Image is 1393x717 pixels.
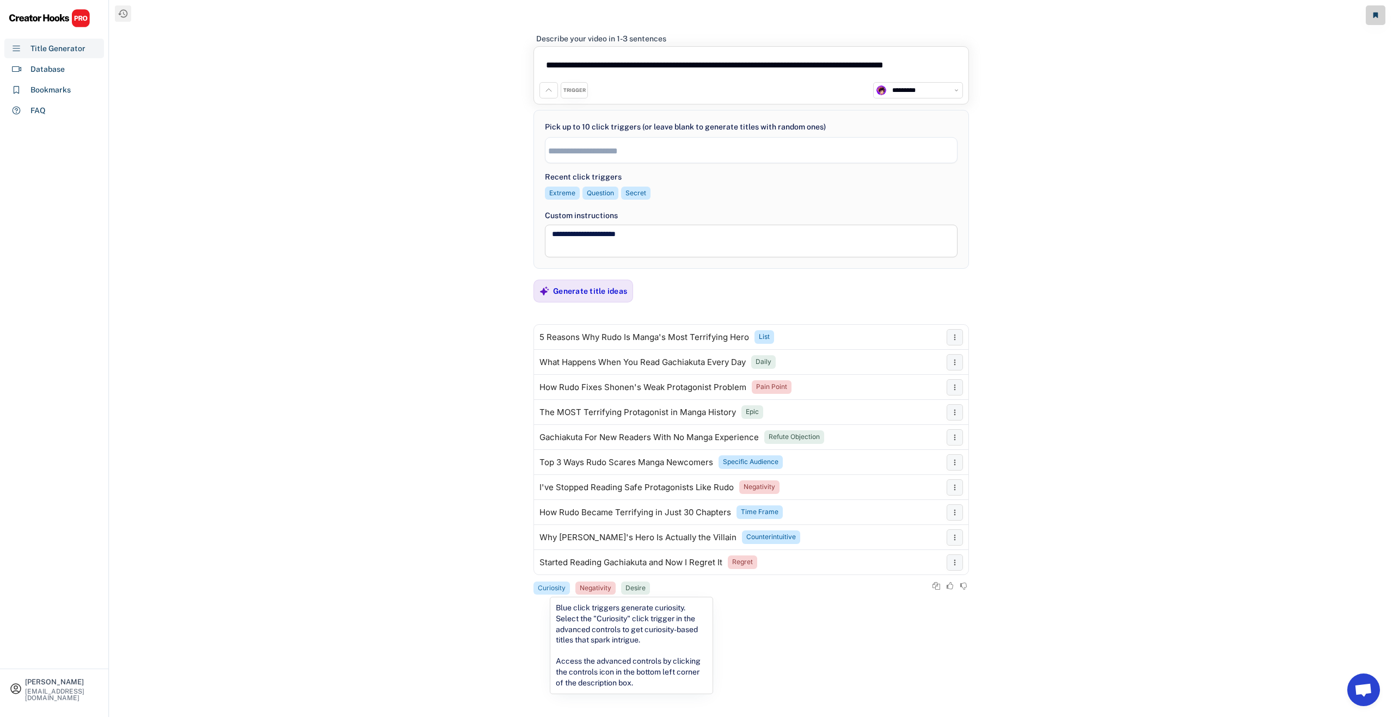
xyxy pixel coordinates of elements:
img: CHPRO%20Logo.svg [9,9,90,28]
div: What Happens When You Read Gachiakuta Every Day [539,358,746,367]
div: Gachiakuta For New Readers With No Manga Experience [539,433,759,442]
div: Describe your video in 1-3 sentences [536,34,666,44]
div: Curiosity [538,584,566,593]
div: Epic [746,407,759,417]
div: How Rudo Became Terrifying in Just 30 Chapters [539,508,731,517]
div: Top 3 Ways Rudo Scares Manga Newcomers [539,458,713,467]
div: Daily [756,357,771,367]
div: Generate title ideas [553,286,627,296]
div: Started Reading Gachiakuta and Now I Regret It [539,558,722,567]
div: [EMAIL_ADDRESS][DOMAIN_NAME] [25,688,99,701]
div: 5 Reasons Why Rudo Is Manga's Most Terrifying Hero [539,333,749,342]
div: Custom instructions [545,210,958,221]
div: FAQ [30,105,46,116]
div: Pick up to 10 click triggers (or leave blank to generate titles with random ones) [545,121,826,133]
div: I've Stopped Reading Safe Protagonists Like Rudo [539,483,734,492]
div: Pain Point [756,382,787,392]
div: TRIGGER [563,87,586,94]
div: Extreme [549,189,575,198]
div: Why [PERSON_NAME]'s Hero Is Actually the Villain [539,533,737,542]
div: Database [30,64,65,75]
div: Negativity [744,483,775,492]
div: [PERSON_NAME] [25,678,99,685]
div: Secret [625,189,646,198]
div: List [759,332,770,342]
img: channels4_profile.jpg [876,85,886,95]
div: Bookmarks [30,84,71,96]
div: The MOST Terrifying Protagonist in Manga History [539,408,736,417]
div: Title Generator [30,43,85,54]
div: Blue click triggers generate curiosity. Select the "Curiosity" click trigger in the advanced cont... [556,603,707,688]
a: Open chat [1347,673,1380,706]
div: Time Frame [741,508,778,517]
div: Specific Audience [723,458,778,467]
div: Negativity [580,584,611,593]
div: Refute Objection [769,432,820,442]
div: Desire [625,584,646,593]
div: Counterintuitive [746,533,796,542]
div: Regret [732,558,753,567]
div: Recent click triggers [545,171,622,183]
div: How Rudo Fixes Shonen's Weak Protagonist Problem [539,383,746,392]
div: Question [587,189,614,198]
